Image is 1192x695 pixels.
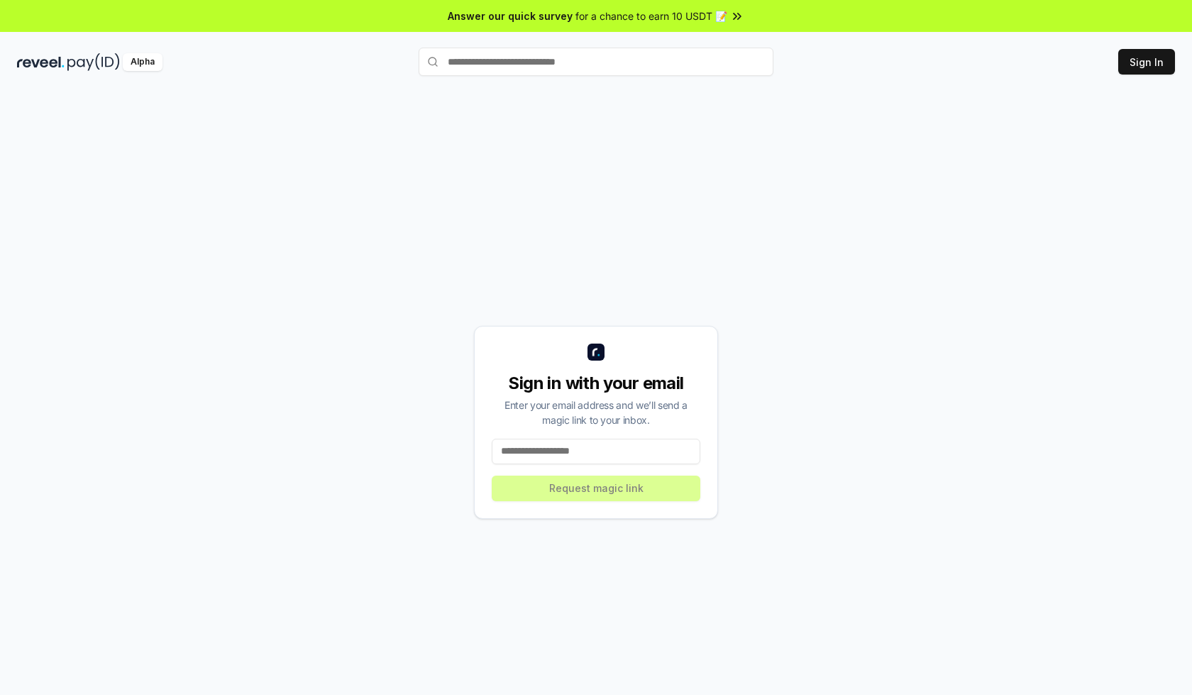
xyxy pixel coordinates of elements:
[17,53,65,71] img: reveel_dark
[587,344,605,361] img: logo_small
[1118,49,1175,75] button: Sign In
[492,372,700,395] div: Sign in with your email
[575,9,727,23] span: for a chance to earn 10 USDT 📝
[67,53,120,71] img: pay_id
[123,53,162,71] div: Alpha
[448,9,573,23] span: Answer our quick survey
[492,398,700,427] div: Enter your email address and we’ll send a magic link to your inbox.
